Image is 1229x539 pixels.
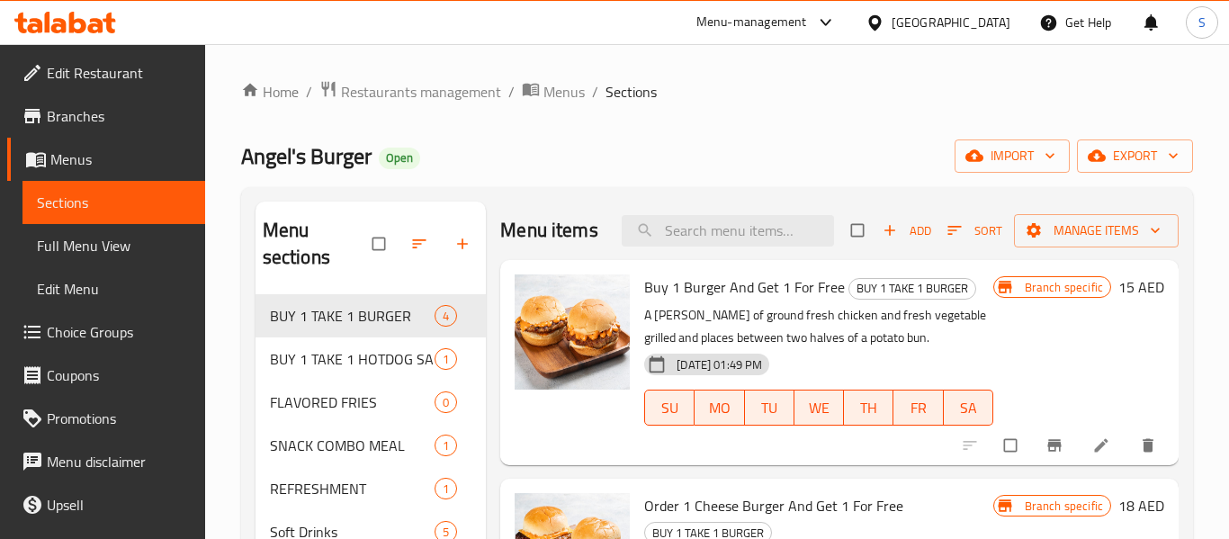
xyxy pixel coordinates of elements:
[508,81,515,103] li: /
[22,224,205,267] a: Full Menu View
[270,305,435,327] span: BUY 1 TAKE 1 BURGER
[1128,426,1171,465] button: delete
[752,395,787,421] span: TU
[7,397,205,440] a: Promotions
[1018,279,1110,296] span: Branch specific
[1028,220,1164,242] span: Manage items
[849,278,975,299] span: BUY 1 TAKE 1 BURGER
[47,62,191,84] span: Edit Restaurant
[794,390,844,426] button: WE
[270,478,435,499] span: REFRESHMENT
[622,215,834,247] input: search
[379,150,420,166] span: Open
[652,395,687,421] span: SU
[644,390,695,426] button: SU
[1091,145,1179,167] span: export
[47,408,191,429] span: Promotions
[241,81,299,103] a: Home
[256,381,487,424] div: FLAVORED FRIES0
[22,267,205,310] a: Edit Menu
[7,94,205,138] a: Branches
[936,217,1014,245] span: Sort items
[362,227,399,261] span: Select all sections
[1118,274,1164,300] h6: 15 AED
[1077,139,1193,173] button: export
[1018,498,1110,515] span: Branch specific
[319,80,501,103] a: Restaurants management
[7,483,205,526] a: Upsell
[702,395,737,421] span: MO
[969,145,1055,167] span: import
[944,390,993,426] button: SA
[37,278,191,300] span: Edit Menu
[696,12,807,33] div: Menu-management
[695,390,744,426] button: MO
[993,428,1031,463] span: Select to update
[47,321,191,343] span: Choice Groups
[951,395,986,421] span: SA
[270,391,435,413] span: FLAVORED FRIES
[522,80,585,103] a: Menus
[1198,13,1206,32] span: S
[7,138,205,181] a: Menus
[263,217,373,271] h2: Menu sections
[844,390,893,426] button: TH
[1092,436,1114,454] a: Edit menu item
[883,220,931,241] span: Add
[901,395,936,421] span: FR
[1014,214,1179,247] button: Manage items
[256,467,487,510] div: REFRESHMENT1
[943,217,1007,245] button: Sort
[892,13,1010,32] div: [GEOGRAPHIC_DATA]
[270,348,435,370] span: BUY 1 TAKE 1 HOTDOG SANDWICH
[241,80,1193,103] nav: breadcrumb
[802,395,837,421] span: WE
[47,105,191,127] span: Branches
[435,348,457,370] div: items
[22,181,205,224] a: Sections
[955,139,1070,173] button: import
[878,217,936,245] span: Add item
[500,217,598,244] h2: Menu items
[435,481,456,498] span: 1
[878,217,936,245] button: Add
[256,294,487,337] div: BUY 1 TAKE 1 BURGER4
[1035,426,1078,465] button: Branch-specific-item
[47,364,191,386] span: Coupons
[37,235,191,256] span: Full Menu View
[47,451,191,472] span: Menu disclaimer
[37,192,191,213] span: Sections
[241,136,372,176] span: Angel's Burger
[947,220,1002,241] span: Sort
[435,391,457,413] div: items
[745,390,794,426] button: TU
[256,337,487,381] div: BUY 1 TAKE 1 HOTDOG SANDWICH1
[644,274,845,301] span: Buy 1 Burger And Get 1 For Free
[7,354,205,397] a: Coupons
[435,437,456,454] span: 1
[848,278,976,300] div: BUY 1 TAKE 1 BURGER
[47,494,191,516] span: Upsell
[50,148,191,170] span: Menus
[399,224,443,264] span: Sort sections
[443,224,486,264] button: Add section
[435,435,457,456] div: items
[270,435,435,456] span: SNACK COMBO MEAL
[7,51,205,94] a: Edit Restaurant
[515,274,630,390] img: Buy 1 Burger And Get 1 For Free
[644,304,992,349] p: A [PERSON_NAME] of ground fresh chicken and fresh vegetable grilled and places between two halves...
[7,440,205,483] a: Menu disclaimer
[893,390,943,426] button: FR
[840,213,878,247] span: Select section
[606,81,657,103] span: Sections
[256,424,487,467] div: SNACK COMBO MEAL1
[435,394,456,411] span: 0
[592,81,598,103] li: /
[435,478,457,499] div: items
[435,351,456,368] span: 1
